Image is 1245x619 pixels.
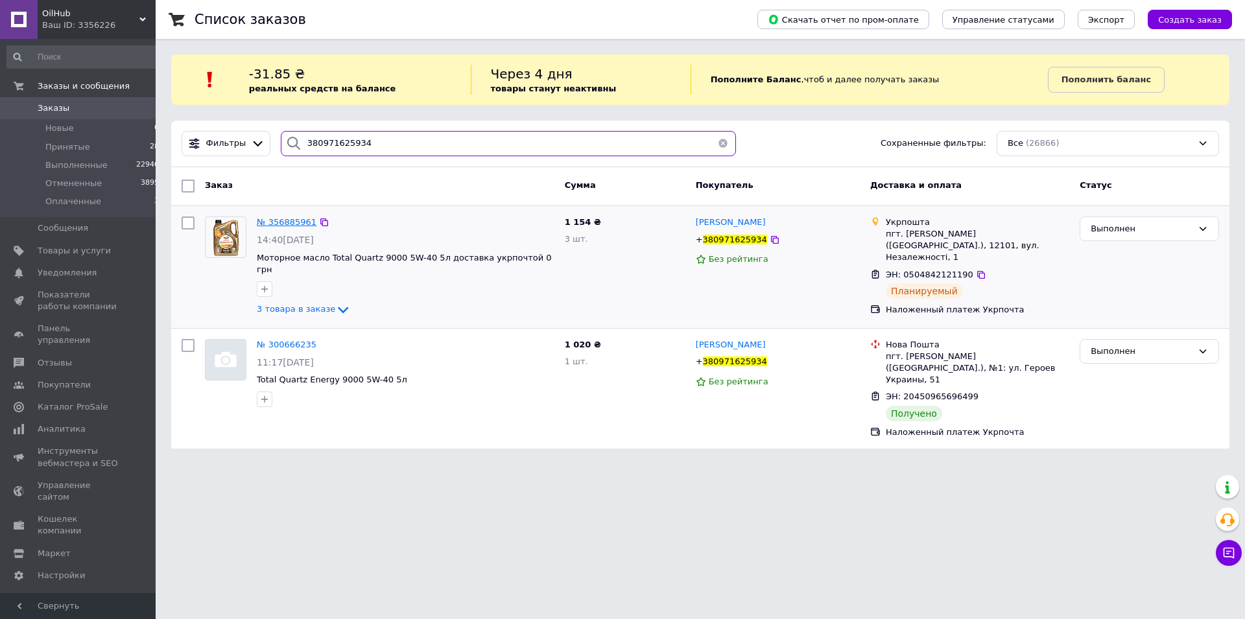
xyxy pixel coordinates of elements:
span: Все [1008,137,1023,150]
span: Оплаченные [45,196,101,207]
input: Поиск по номеру заказа, ФИО покупателя, номеру телефона, Email, номеру накладной [281,131,736,156]
a: Фото товару [205,339,246,380]
div: пгт. [PERSON_NAME] ([GEOGRAPHIC_DATA].), №1: ул. Героев Украины, 51 [886,351,1069,386]
span: 380971625934 [703,356,767,366]
b: Пополнить баланс [1061,75,1151,84]
span: Сохраненные фильтры: [881,137,986,150]
span: Аналитика [38,423,86,435]
span: +380971625934 [696,356,767,366]
span: Инструменты вебмастера и SEO [38,445,120,469]
span: Уведомления [38,267,97,279]
span: 3 товара в заказе [257,304,335,314]
a: Создать заказ [1135,14,1232,24]
a: № 356885961 [257,217,316,227]
span: ЭН: 0504842121190 [886,270,973,279]
span: Отмененные [45,178,102,189]
button: Чат с покупателем [1216,540,1242,566]
span: Статус [1080,180,1112,190]
span: Управление статусами [953,15,1054,25]
button: Создать заказ [1148,10,1232,29]
a: № 300666235 [257,340,316,349]
span: ЭН: 20450965696499 [886,391,978,401]
h1: Список заказов [195,12,306,27]
span: Заказы и сообщения [38,80,130,92]
span: Без рейтинга [709,377,768,386]
span: 380971625934 [703,235,767,244]
span: Выполненные [45,159,108,171]
input: Поиск [6,45,160,69]
div: Ваш ID: 3356226 [42,19,156,31]
span: 22940 [136,159,159,171]
span: Через 4 дня [491,66,573,82]
a: 3 товара в заказе [257,304,351,314]
span: Управление сайтом [38,480,120,503]
span: Маркет [38,548,71,559]
img: Фото товару [211,217,241,257]
span: Доставка и оплата [870,180,962,190]
div: пгт. [PERSON_NAME] ([GEOGRAPHIC_DATA].), 12101, вул. Незалежності, 1 [886,228,1069,264]
div: , чтоб и далее получать заказы [691,65,1048,95]
span: 1 154 ₴ [565,217,601,227]
span: [PERSON_NAME] [696,217,766,227]
span: 3 шт. [565,234,588,244]
span: Сообщения [38,222,88,234]
span: Экспорт [1088,15,1124,25]
span: Покупатель [696,180,753,190]
span: Скачать отчет по пром-оплате [768,14,919,25]
div: Укрпошта [886,216,1069,228]
button: Управление статусами [942,10,1065,29]
div: Наложенный платеж Укрпочта [886,304,1069,316]
span: +380971625934 [696,235,767,244]
span: -31.85 ₴ [249,66,305,82]
button: Скачать отчет по пром-оплате [757,10,929,29]
div: Выполнен [1091,222,1192,236]
span: [PERSON_NAME] [696,340,766,349]
span: Новые [45,123,74,134]
span: Сумма [565,180,596,190]
span: Создать заказ [1158,15,1222,25]
span: Принятые [45,141,90,153]
span: (26866) [1026,138,1060,148]
span: 14:40[DATE] [257,235,314,245]
span: Кошелек компании [38,513,120,537]
span: Заказ [205,180,233,190]
span: Отзывы [38,357,72,369]
span: Каталог ProSale [38,401,108,413]
span: Покупатели [38,379,91,391]
a: Пополнить баланс [1048,67,1165,93]
div: Наложенный платеж Укрпочта [886,426,1069,438]
a: Моторное масло Total Quartz 9000 5W-40 5л доставка укрпочтой 0 грн [257,253,552,275]
span: 1 020 ₴ [565,340,601,349]
span: + [696,235,703,244]
a: [PERSON_NAME] [696,216,766,229]
span: OilHub [42,8,139,19]
b: Пополните Баланс [711,75,801,84]
span: 11:17[DATE] [257,357,314,368]
span: 1 шт. [565,356,588,366]
img: :exclamation: [200,70,220,89]
span: Показатели работы компании [38,289,120,312]
span: 0 [154,123,159,134]
button: Экспорт [1078,10,1135,29]
span: Заказы [38,102,69,114]
span: 3895 [141,178,159,189]
button: Очистить [710,131,736,156]
img: Фото товару [206,340,246,380]
span: Фильтры [206,137,246,150]
span: Настройки [38,570,85,581]
a: Total Quartz Energy 9000 5W-40 5л [257,375,407,384]
div: Получено [886,406,942,421]
span: 3 [154,196,159,207]
div: Выполнен [1091,345,1192,358]
span: Без рейтинга [709,254,768,264]
span: 28 [150,141,159,153]
span: + [696,356,703,366]
span: Товары и услуги [38,245,111,257]
div: Нова Пошта [886,339,1069,351]
b: реальных средств на балансе [249,84,396,93]
b: товары станут неактивны [491,84,617,93]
